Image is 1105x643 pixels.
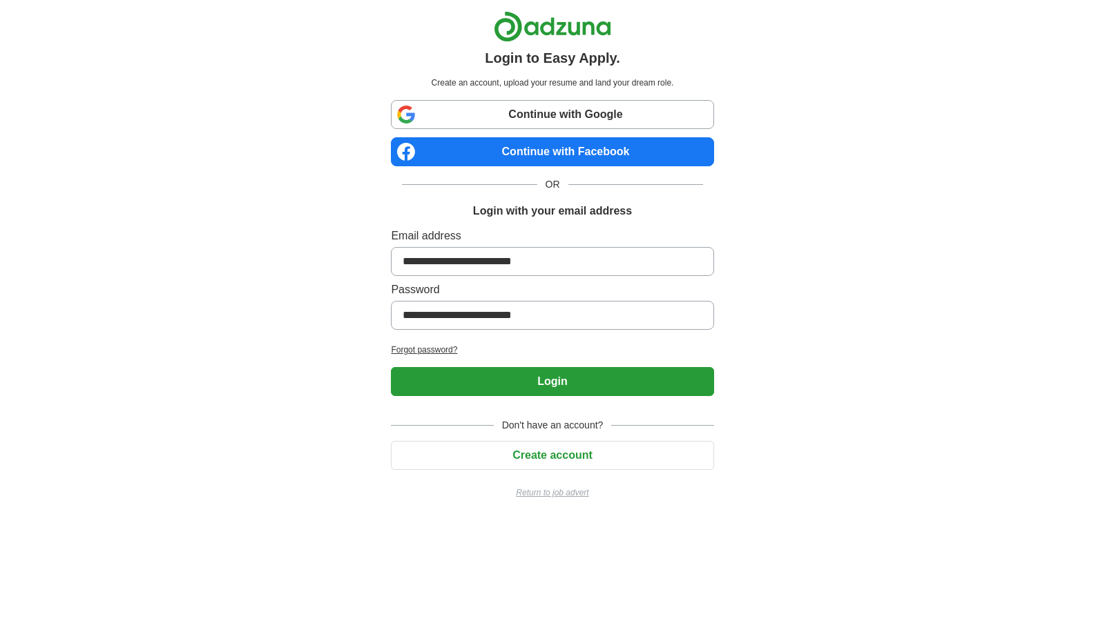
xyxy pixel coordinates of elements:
p: Create an account, upload your resume and land your dream role. [394,77,711,89]
a: Create account [391,449,713,461]
img: Adzuna logo [494,11,611,42]
span: Don't have an account? [494,418,612,433]
a: Continue with Facebook [391,137,713,166]
a: Continue with Google [391,100,713,129]
h1: Login with your email address [473,203,632,219]
span: OR [537,177,568,192]
a: Forgot password? [391,344,713,356]
button: Login [391,367,713,396]
button: Create account [391,441,713,470]
label: Email address [391,228,713,244]
h1: Login to Easy Apply. [485,48,620,68]
a: Return to job advert [391,486,713,499]
label: Password [391,281,713,298]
